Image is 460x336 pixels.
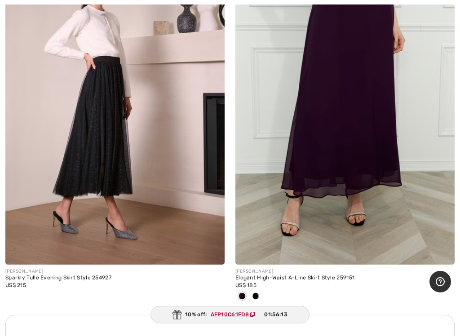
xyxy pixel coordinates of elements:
[264,310,287,318] span: 01:56:13
[172,310,181,319] img: Gift.svg
[235,289,249,304] div: Berry
[249,289,262,304] div: Black
[235,282,257,288] span: US$ 185
[211,311,249,318] ins: AFP10C61FD8
[235,275,455,281] div: Elegant High-Waist A-Line Skirt Style 259151
[429,271,451,293] iframe: Opens a widget where you can find more information
[5,275,225,281] div: Sparkly Tulle Evening Skirt Style 254927
[235,268,455,275] div: [PERSON_NAME]
[150,306,310,323] div: 10% off:
[5,282,26,288] span: US$ 215
[5,268,225,275] div: [PERSON_NAME]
